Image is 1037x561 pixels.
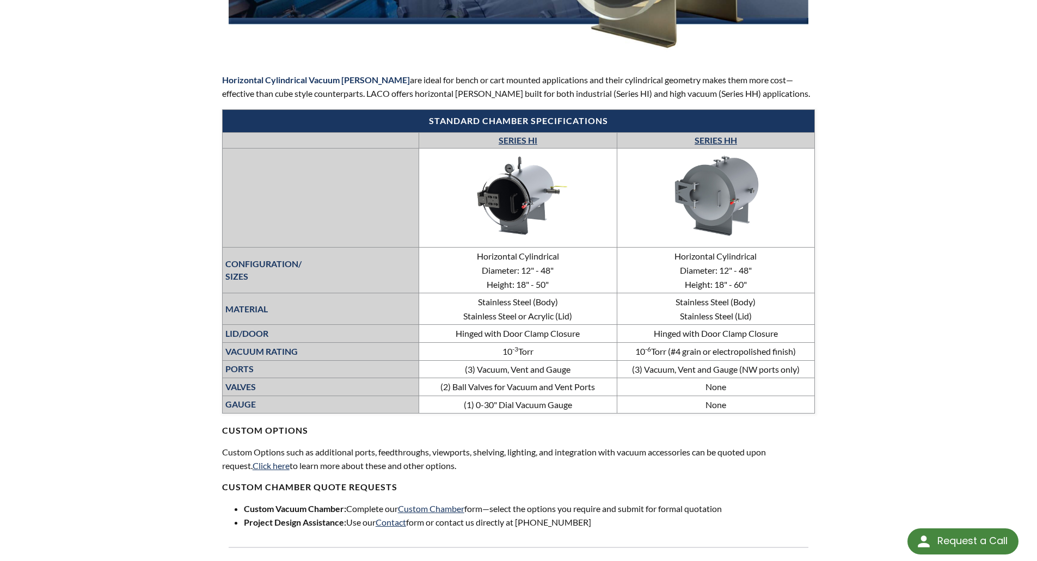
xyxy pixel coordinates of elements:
[222,73,815,101] p: are ideal for bench or cart mounted applications and their cylindrical geometry makes them more c...
[419,396,617,414] td: (1) 0-30" Dial Vacuum Gauge
[617,248,815,293] td: Horizontal Cylindrical Diameter: 12" - 48" Height: 18" - 60"
[915,533,932,550] img: round button
[499,135,537,145] a: SERIES HI
[222,414,815,436] h4: CUSTOM OPTIONS
[907,528,1018,554] div: Request a Call
[617,342,815,360] td: 10 Torr (#4 grain or electropolished finish)
[419,325,617,343] td: Hinged with Door Clamp Closure
[617,360,815,378] td: (3) Vacuum, Vent and Gauge (NW ports only)
[617,396,815,414] td: None
[222,325,419,343] th: LID/DOOR
[228,115,809,127] h4: Standard chamber specifications
[244,503,346,514] strong: Custom Vacuum Chamber:
[244,515,815,529] li: Use our form or contact us directly at [PHONE_NUMBER]
[222,293,419,325] th: MATERIAL
[617,325,815,343] td: Hinged with Door Clamp Closure
[222,342,419,360] th: VACUUM RATING
[253,460,290,471] a: Click here
[419,360,617,378] td: (3) Vacuum, Vent and Gauge
[436,150,599,242] img: Series CC—Cube Chambers
[222,445,815,473] p: Custom Options such as additional ports, feedthroughs, viewports, shelving, lighting, and integra...
[617,378,815,396] td: None
[645,345,651,353] sup: -6
[222,396,419,414] th: GAUGE
[937,528,1008,553] div: Request a Call
[244,502,815,516] li: Complete our form—select the options you require and submit for formal quotation
[376,517,406,527] a: Contact
[617,293,815,325] td: Stainless Steel (Body) Stainless Steel (Lid)
[634,150,797,242] img: LVC2430-3312-HH.jpg
[419,342,617,360] td: 10 Torr
[244,517,346,527] strong: Project Design Assistance:
[222,378,419,396] th: VALVES
[419,378,617,396] td: (2) Ball Valves for Vacuum and Vent Ports
[222,248,419,293] th: CONFIGURATION/ SIZES
[222,75,410,85] strong: Horizontal Cylindrical Vacuum [PERSON_NAME]
[419,293,617,325] td: Stainless Steel (Body) Stainless Steel or Acrylic (Lid)
[695,135,737,145] a: SERIES HH
[512,345,518,353] sup: -3
[398,503,464,514] a: Custom Chamber
[222,360,419,378] th: PORTS
[419,248,617,293] td: Horizontal Cylindrical Diameter: 12" - 48" Height: 18" - 50"
[222,482,815,493] h4: Custom chamber QUOTe requests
